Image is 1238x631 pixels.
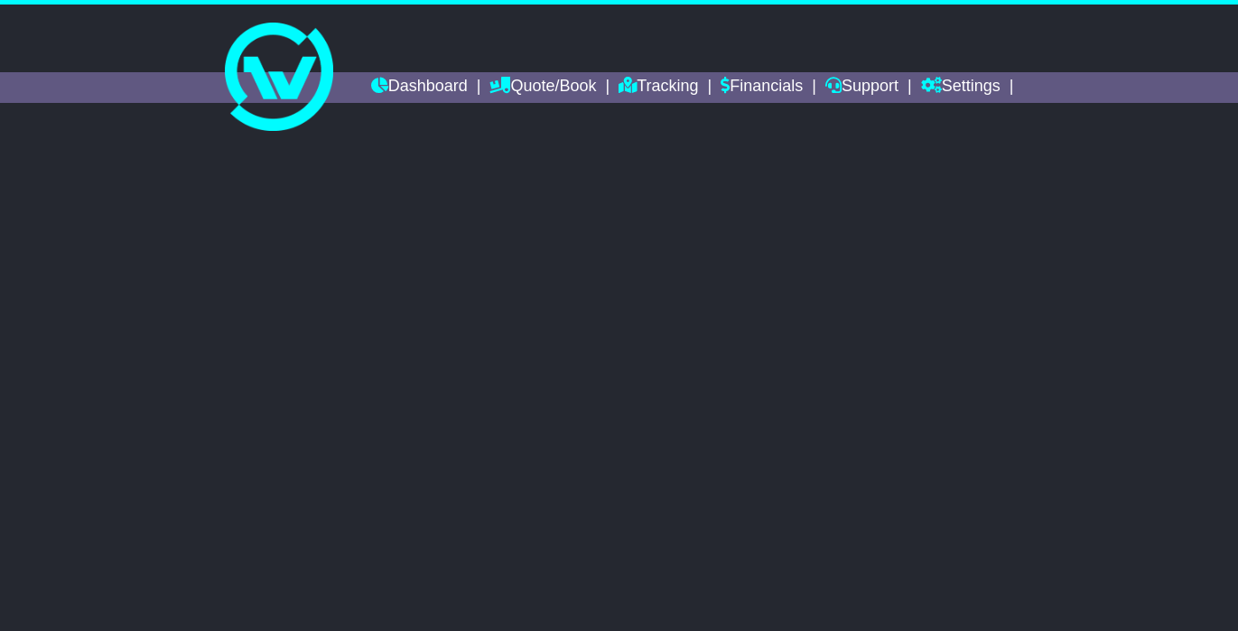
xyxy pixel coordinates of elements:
a: Tracking [619,72,698,103]
a: Dashboard [371,72,468,103]
a: Financials [721,72,803,103]
a: Settings [921,72,1001,103]
a: Support [825,72,898,103]
a: Quote/Book [489,72,596,103]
